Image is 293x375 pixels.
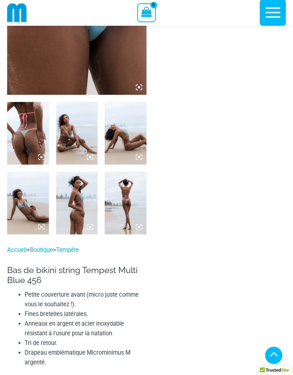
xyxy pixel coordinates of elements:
img: Tempest Multi Blue 312 Haut 456 Bas [105,172,146,235]
font: > [27,247,30,254]
img: Tempest Multi Blue 312 Haut 456 Bas [56,102,98,165]
a: Boutique [30,247,53,254]
a: Tempête [56,247,79,254]
font: > [53,247,56,254]
img: Tempest Multi Blue 312 Haut 456 Bas [7,172,49,235]
a: Voir le panier, vide [137,4,155,22]
a: Accueil [7,247,27,254]
font: Tri de retour. [25,340,58,347]
font: Fines bretelles latérales. [25,311,88,318]
img: Tempest Multi Blue 312 Haut 456 Bas [56,172,98,235]
img: emblème mm recadré [7,3,27,23]
img: Tempest Multi Blue 312 Haut 456 Bas [7,102,49,165]
font: Bas de bikini string Tempest Multi Blue 456 [7,266,138,286]
font: Drapeau emblématique Microminimus M argenté. [25,350,130,366]
font: Anneaux en argent et acier inoxydable résistant à l'usure pour la natation [25,321,124,337]
font: Petite couverture avant (micro juste comme vous le souhaitez !). [25,292,139,308]
img: Tempest Multi Blue 312 Haut 456 Bas [105,102,146,165]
